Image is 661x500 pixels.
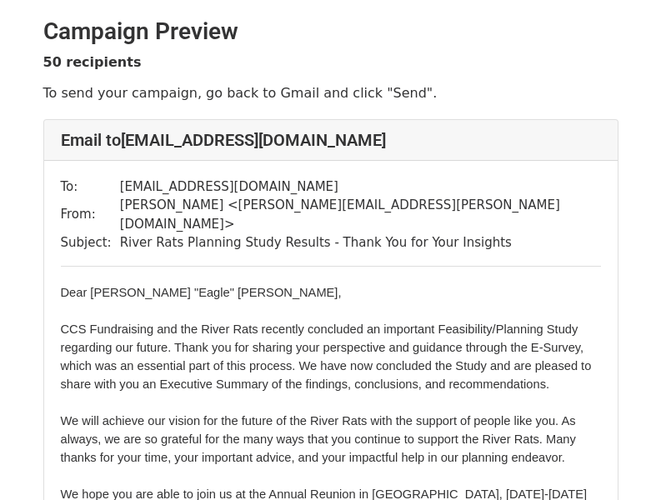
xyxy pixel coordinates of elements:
[43,54,142,70] strong: 50 recipients
[120,177,601,197] td: [EMAIL_ADDRESS][DOMAIN_NAME]
[120,233,601,252] td: River Rats Planning Study Results - Thank You for Your Insights
[61,177,120,197] td: To:
[61,286,342,299] span: Dear [PERSON_NAME] "Eagle" [PERSON_NAME],
[61,196,120,233] td: From:
[120,196,601,233] td: [PERSON_NAME] < [PERSON_NAME][EMAIL_ADDRESS][PERSON_NAME][DOMAIN_NAME] >
[43,17,618,46] h2: Campaign Preview
[61,130,601,150] h4: Email to [EMAIL_ADDRESS][DOMAIN_NAME]
[61,233,120,252] td: Subject:
[43,84,618,102] p: To send your campaign, go back to Gmail and click "Send".
[61,414,576,464] span: We will achieve our vision for the future of the River Rats with the support of people like you. ...
[61,322,592,391] span: CCS Fundraising and the River Rats recently concluded an important Feasibility/Planning Study reg...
